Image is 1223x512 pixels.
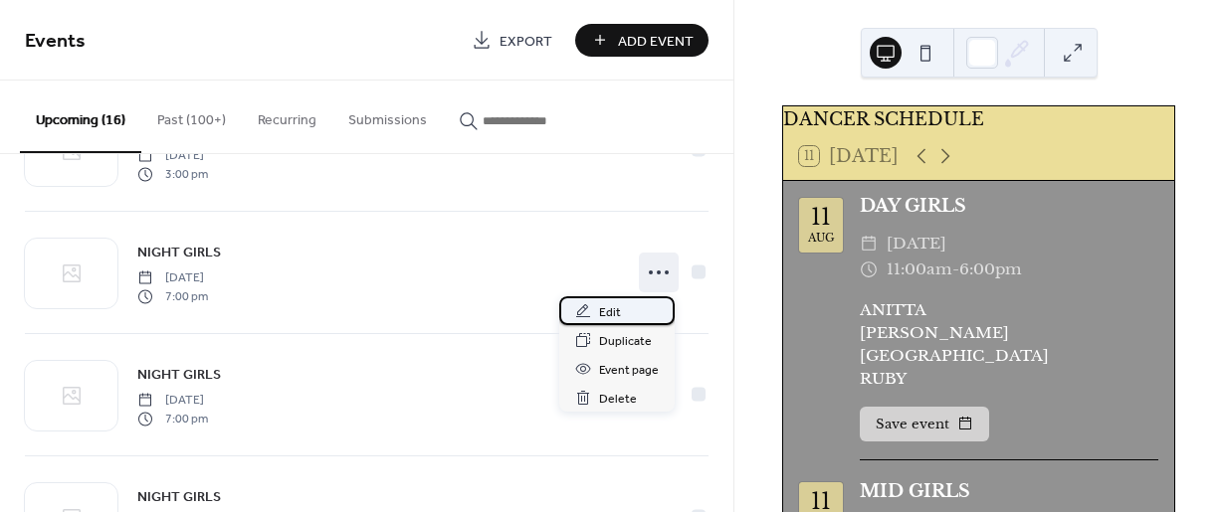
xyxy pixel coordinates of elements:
button: Add Event [575,24,709,57]
span: Add Event [618,31,694,52]
span: Event page [599,360,659,381]
div: ANITTA [PERSON_NAME] [GEOGRAPHIC_DATA] RUBY [860,298,1158,390]
span: Edit [599,302,621,323]
a: NIGHT GIRLS [137,363,221,386]
a: NIGHT GIRLS [137,485,221,508]
button: Submissions [332,81,443,151]
div: ​ [860,256,878,282]
span: [DATE] [137,269,208,287]
span: NIGHT GIRLS [137,243,221,263]
div: DANCER SCHEDULE [783,106,1174,132]
div: DAY GIRLS [860,193,1158,219]
a: Export [457,24,567,57]
button: Upcoming (16) [20,81,141,153]
span: NIGHT GIRLS [137,487,221,508]
button: Save event [860,407,989,442]
a: NIGHT GIRLS [137,241,221,263]
span: - [952,256,959,282]
div: MID GIRLS [860,478,1158,504]
span: [DATE] [137,147,208,165]
span: [DATE] [137,392,208,410]
span: 11:00am [887,256,952,282]
span: Export [500,31,552,52]
span: NIGHT GIRLS [137,365,221,386]
div: 11 [811,207,831,229]
span: Duplicate [599,331,652,352]
span: 3:00 pm [137,165,208,183]
span: 7:00 pm [137,410,208,427]
button: Recurring [242,81,332,151]
div: ​ [860,231,878,256]
span: Events [25,22,86,61]
span: [DATE] [887,231,946,256]
span: Delete [599,389,637,410]
button: Past (100+) [141,81,242,151]
span: 7:00 pm [137,287,208,305]
span: 6:00pm [959,256,1022,282]
div: Aug [808,233,835,244]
